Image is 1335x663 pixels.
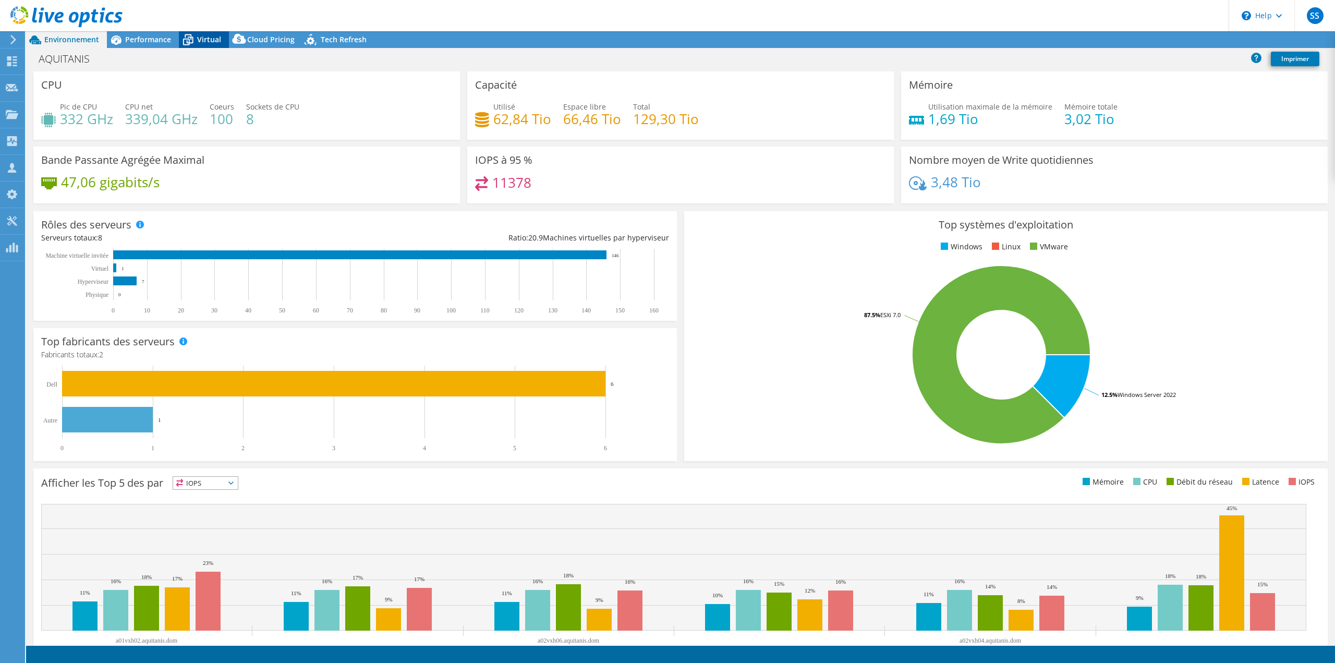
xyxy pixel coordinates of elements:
[475,154,532,166] h3: IOPS à 95 %
[1027,241,1068,252] li: VMware
[60,444,64,452] text: 0
[864,311,880,319] tspan: 87.5%
[1064,102,1118,112] span: Mémoire totale
[909,79,953,91] h3: Mémoire
[41,219,131,231] h3: Rôles des serveurs
[1271,52,1319,66] a: Imprimer
[514,307,524,314] text: 120
[125,113,198,125] h4: 339,04 GHz
[99,349,103,359] span: 2
[247,34,295,44] span: Cloud Pricing
[112,307,115,314] text: 0
[142,279,144,284] text: 7
[122,266,124,271] text: 1
[1286,476,1315,488] li: IOPS
[45,252,108,259] tspan: Machine virtuelle invitée
[989,241,1021,252] li: Linux
[34,53,106,65] h1: AQUITANIS
[625,578,635,585] text: 16%
[548,307,557,314] text: 130
[78,278,108,285] text: Hyperviseur
[1101,391,1118,399] tspan: 12.5%
[279,307,285,314] text: 50
[332,444,335,452] text: 3
[60,102,97,112] span: Pic de CPU
[1017,598,1025,604] text: 8%
[203,560,213,566] text: 23%
[1164,476,1233,488] li: Débit du réseau
[475,79,517,91] h3: Capacité
[111,578,121,584] text: 16%
[563,113,621,125] h4: 66,46 Tio
[502,590,512,596] text: 11%
[1242,11,1251,20] svg: \n
[712,592,723,598] text: 10%
[1227,505,1237,511] text: 45%
[692,219,1320,231] h3: Top systèmes d'exploitation
[1240,476,1279,488] li: Latence
[1064,113,1118,125] h4: 3,02 Tio
[596,597,603,603] text: 9%
[125,102,153,112] span: CPU net
[493,113,551,125] h4: 62,84 Tio
[41,232,355,244] div: Serveurs totaux:
[210,113,234,125] h4: 100
[291,590,301,596] text: 11%
[960,637,1022,644] text: a02vxh04.aquitanis.dom
[649,307,659,314] text: 160
[125,34,171,44] span: Performance
[178,307,184,314] text: 20
[321,34,367,44] span: Tech Refresh
[633,113,699,125] h4: 129,30 Tio
[414,576,424,582] text: 17%
[322,578,332,584] text: 16%
[353,574,363,581] text: 17%
[1047,584,1057,590] text: 14%
[381,307,387,314] text: 80
[1257,581,1268,587] text: 15%
[835,578,846,585] text: 16%
[197,34,221,44] span: Virtual
[43,417,57,424] text: Autre
[1136,595,1144,601] text: 9%
[116,637,178,644] text: a01vxh02.aquitanis.dom
[528,233,543,243] span: 20.9
[158,417,161,423] text: 1
[1131,476,1157,488] li: CPU
[563,102,606,112] span: Espace libre
[60,113,113,125] h4: 332 GHz
[1307,7,1324,24] span: SS
[615,307,625,314] text: 150
[41,154,204,166] h3: Bande Passante Agrégée Maximal
[423,444,426,452] text: 4
[41,336,175,347] h3: Top fabricants des serveurs
[493,102,515,112] span: Utilisé
[880,311,901,319] tspan: ESXi 7.0
[581,307,591,314] text: 140
[805,587,815,594] text: 12%
[241,444,245,452] text: 2
[532,578,543,584] text: 16%
[774,581,784,587] text: 15%
[141,574,152,580] text: 18%
[118,292,121,297] text: 0
[513,444,516,452] text: 5
[46,381,57,388] text: Dell
[985,583,996,589] text: 14%
[480,307,490,314] text: 110
[611,381,614,387] text: 6
[446,307,456,314] text: 100
[210,102,234,112] span: Coeurs
[80,589,90,596] text: 11%
[414,307,420,314] text: 90
[313,307,319,314] text: 60
[1165,573,1175,579] text: 18%
[41,79,62,91] h3: CPU
[246,102,299,112] span: Sockets de CPU
[1196,573,1206,580] text: 18%
[151,444,154,452] text: 1
[954,578,965,584] text: 16%
[928,102,1052,112] span: Utilisation maximale de la mémoire
[98,233,102,243] span: 8
[909,154,1094,166] h3: Nombre moyen de Write quotidiennes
